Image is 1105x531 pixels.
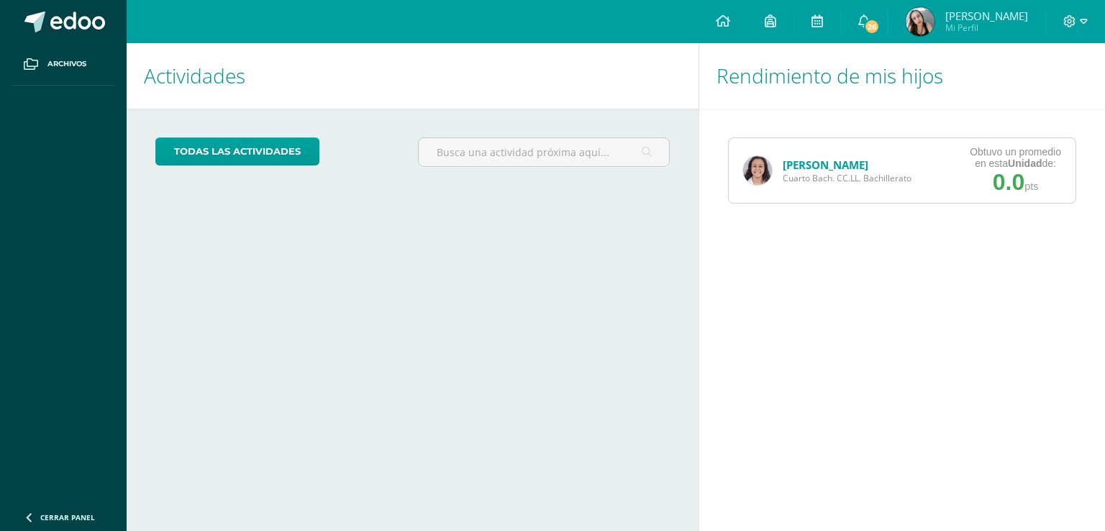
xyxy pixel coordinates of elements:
span: Cuarto Bach. CC.LL. Bachillerato [783,172,911,184]
a: Archivos [12,43,115,86]
h1: Actividades [144,43,681,109]
span: Cerrar panel [40,512,95,522]
img: 0d271ca833bfefe002d6927676b61406.png [906,7,935,36]
div: Obtuvo un promedio en esta de: [970,146,1061,169]
span: 0.0 [993,169,1024,195]
span: Mi Perfil [945,22,1028,34]
a: todas las Actividades [155,137,319,165]
a: [PERSON_NAME] [783,158,868,172]
span: pts [1024,181,1038,192]
strong: Unidad [1008,158,1042,169]
input: Busca una actividad próxima aquí... [419,138,668,166]
h1: Rendimiento de mis hijos [717,43,1088,109]
span: 26 [864,19,880,35]
img: 268c7fc4631cbf49c4b85e902ca08f7e.png [743,156,772,185]
span: Archivos [47,58,86,70]
span: [PERSON_NAME] [945,9,1028,23]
